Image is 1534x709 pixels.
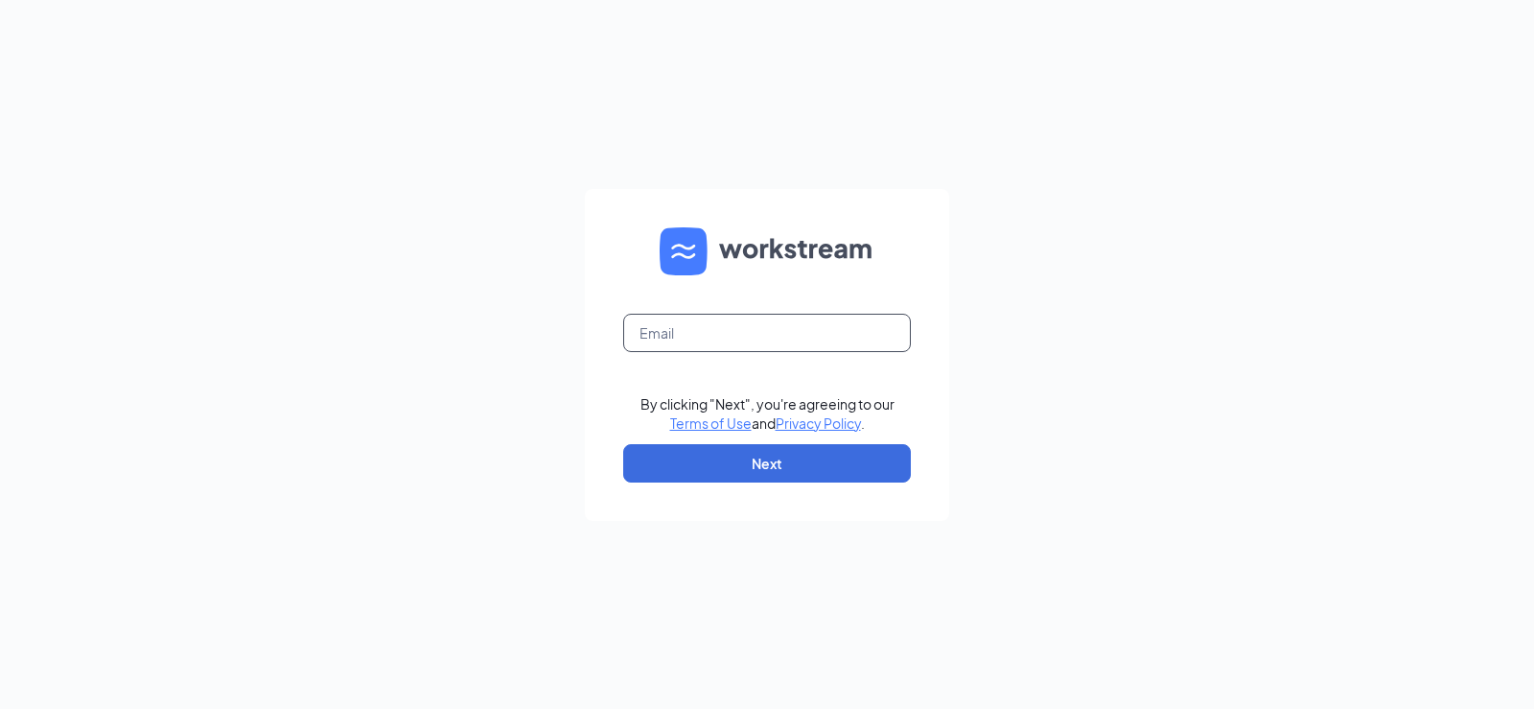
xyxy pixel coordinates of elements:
img: WS logo and Workstream text [660,227,874,275]
div: By clicking "Next", you're agreeing to our and . [640,394,895,433]
button: Next [623,444,911,483]
a: Privacy Policy [776,414,861,432]
input: Email [623,314,911,352]
a: Terms of Use [670,414,752,432]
